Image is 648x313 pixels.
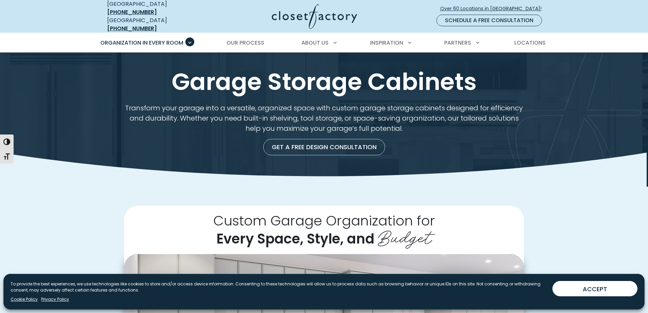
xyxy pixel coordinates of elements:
span: Locations [514,39,546,47]
div: [GEOGRAPHIC_DATA] [107,16,206,33]
nav: Primary Menu [96,33,553,52]
a: Get a Free Design Consultation [263,139,385,155]
span: Over 60 Locations in [GEOGRAPHIC_DATA]! [440,5,547,12]
a: [PHONE_NUMBER] [107,25,157,32]
p: To provide the best experiences, we use technologies like cookies to store and/or access device i... [11,281,547,293]
a: Schedule a Free Consultation [436,15,542,26]
button: ACCEPT [552,281,637,296]
img: Closet Factory Logo [272,4,357,29]
span: Custom Garage Organization for [213,211,435,230]
a: Cookie Policy [11,296,38,302]
span: Our Process [227,39,264,47]
a: Over 60 Locations in [GEOGRAPHIC_DATA]! [440,3,547,15]
h1: Garage Storage Cabinets [106,69,543,95]
span: About Us [301,39,329,47]
span: Inspiration [370,39,403,47]
a: Privacy Policy [41,296,69,302]
span: Organization in Every Room [100,39,183,47]
span: Partners [444,39,471,47]
span: Budget [378,222,432,249]
a: [PHONE_NUMBER] [107,8,157,16]
span: Every Space, Style, and [216,229,375,248]
p: Transform your garage into a versatile, organized space with custom garage storage cabinets desig... [124,103,524,134]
